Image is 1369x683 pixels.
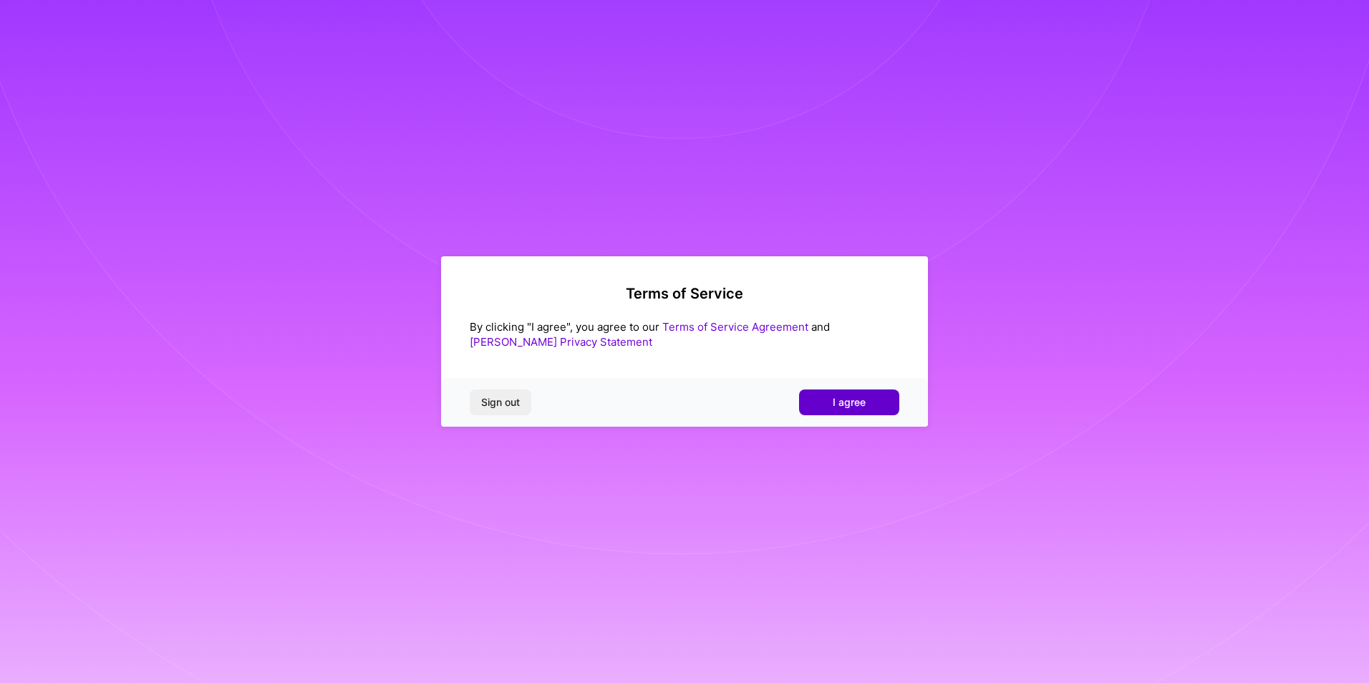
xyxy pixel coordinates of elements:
[662,320,808,334] a: Terms of Service Agreement
[481,395,520,410] span: Sign out
[470,285,899,302] h2: Terms of Service
[470,319,899,349] div: By clicking "I agree", you agree to our and
[470,389,531,415] button: Sign out
[833,395,866,410] span: I agree
[470,335,652,349] a: [PERSON_NAME] Privacy Statement
[799,389,899,415] button: I agree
